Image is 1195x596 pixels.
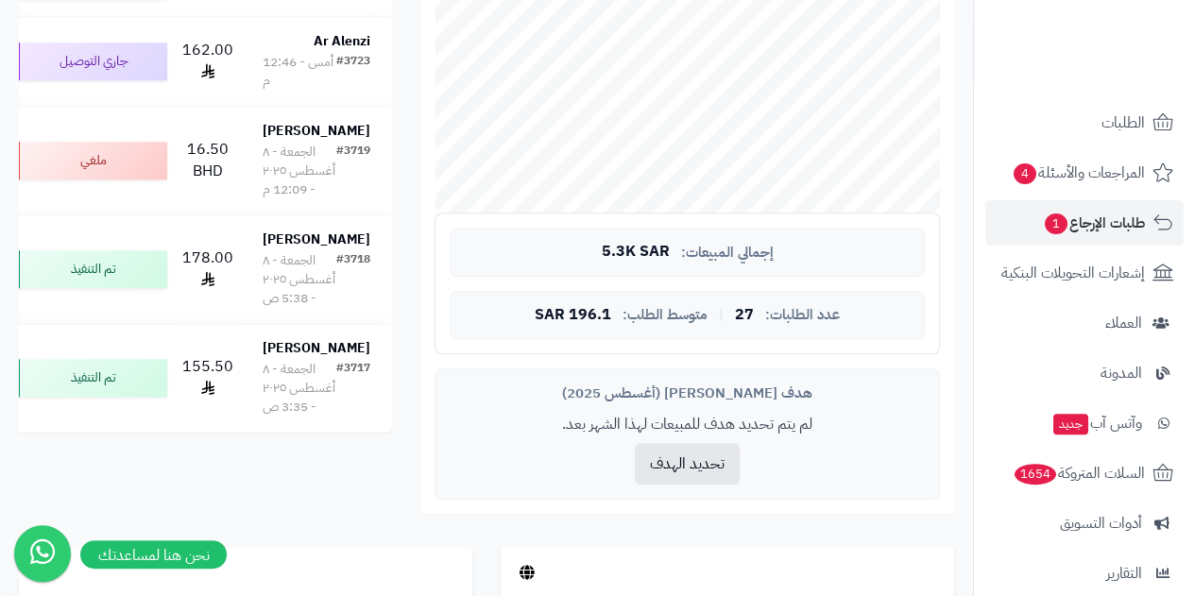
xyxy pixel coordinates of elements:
[985,551,1184,596] a: التقارير
[336,360,370,417] div: #3717
[175,215,241,323] td: 178.00
[623,307,708,323] span: متوسط الطلب:
[263,230,370,249] strong: [PERSON_NAME]‬‎
[336,143,370,199] div: #3719
[985,400,1184,446] a: وآتس آبجديد
[985,250,1184,296] a: إشعارات التحويلات البنكية
[16,359,167,397] div: تم التنفيذ
[263,53,336,91] div: أمس - 12:46 م
[985,350,1184,396] a: المدونة
[175,17,241,106] td: 162.00
[263,251,336,308] div: الجمعة - ٨ أغسطس ٢٠٢٥ - 5:38 ص
[1044,213,1068,235] span: 1
[602,244,670,261] span: 5.3K SAR
[336,251,370,308] div: #3718
[1051,410,1142,436] span: وآتس آب
[16,43,167,80] div: جاري التوصيل
[1067,26,1177,65] img: logo-2.png
[1001,260,1145,286] span: إشعارات التحويلات البنكية
[1101,110,1145,136] span: الطلبات
[263,360,336,417] div: الجمعة - ٨ أغسطس ٢٠٢٥ - 3:35 ص
[985,451,1184,496] a: السلات المتروكة1654
[175,324,241,432] td: 155.50
[1106,560,1142,587] span: التقارير
[336,53,370,91] div: #3723
[985,300,1184,346] a: العملاء
[765,307,840,323] span: عدد الطلبات:
[681,245,774,261] span: إجمالي المبيعات:
[985,100,1184,145] a: الطلبات
[263,121,370,141] strong: [PERSON_NAME]
[1012,160,1145,186] span: المراجعات والأسئلة
[535,307,611,324] span: 196.1 SAR
[263,338,370,358] strong: [PERSON_NAME]
[1013,162,1037,185] span: 4
[985,150,1184,196] a: المراجعات والأسئلة4
[314,31,370,51] strong: Ar Alenzi
[175,107,241,214] td: 16.50 BHD
[985,501,1184,546] a: أدوات التسويق
[450,414,925,435] p: لم يتم تحديد هدف للمبيعات لهذا الشهر بعد.
[263,143,336,199] div: الجمعة - ٨ أغسطس ٢٠٢٥ - 12:09 م
[735,307,754,324] span: 27
[1101,360,1142,386] span: المدونة
[16,250,167,288] div: تم التنفيذ
[16,142,167,179] div: ملغي
[450,383,925,403] div: هدف [PERSON_NAME] (أغسطس 2025)
[719,308,724,322] span: |
[1105,310,1142,336] span: العملاء
[985,200,1184,246] a: طلبات الإرجاع1
[1043,210,1145,236] span: طلبات الإرجاع
[1013,460,1145,486] span: السلات المتروكة
[635,443,740,485] button: تحديد الهدف
[1060,510,1142,536] span: أدوات التسويق
[1013,463,1058,485] span: 1654
[1053,414,1088,434] span: جديد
